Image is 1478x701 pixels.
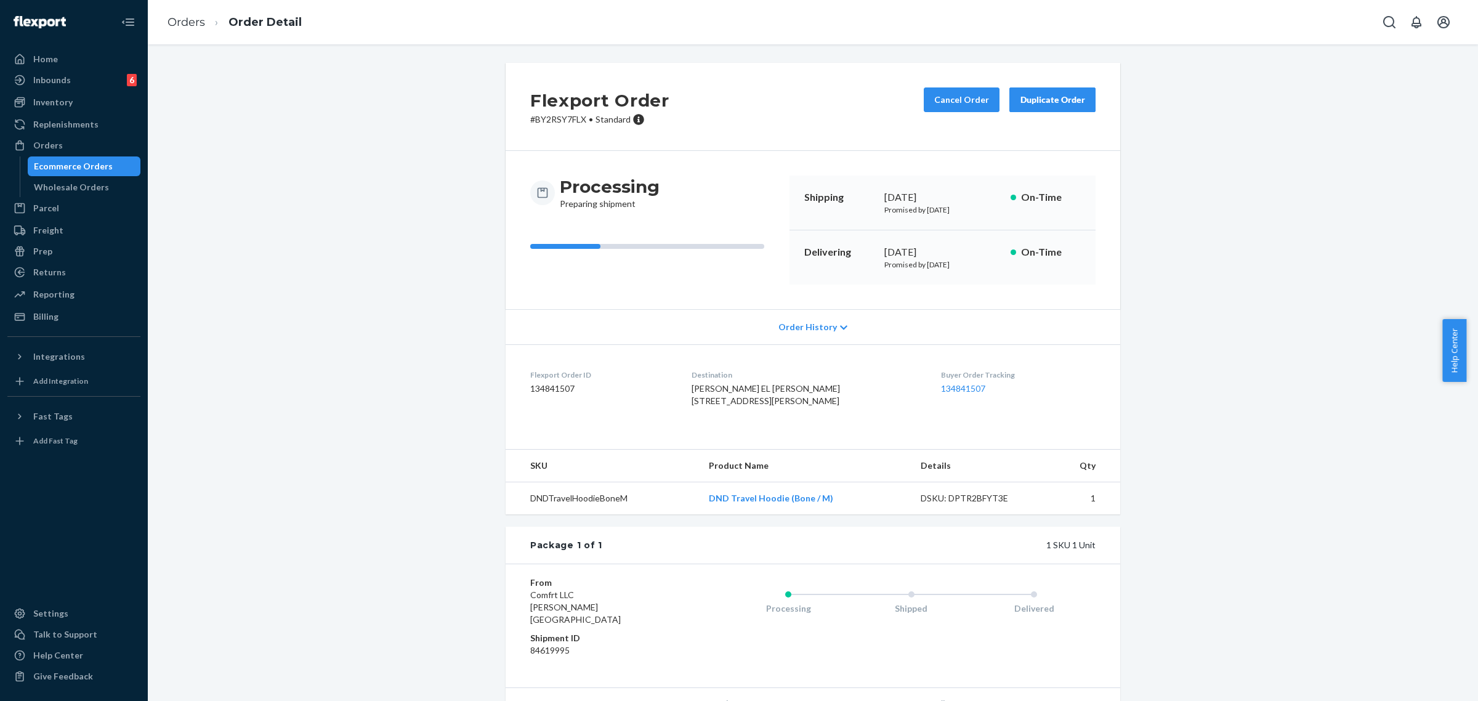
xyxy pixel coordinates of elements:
button: Duplicate Order [1009,87,1096,112]
a: DND Travel Hoodie (Bone / M) [709,493,833,503]
span: Comfrt LLC [PERSON_NAME][GEOGRAPHIC_DATA] [530,590,621,625]
div: Inbounds [33,74,71,86]
button: Help Center [1442,319,1466,382]
div: Add Fast Tag [33,436,78,446]
p: On-Time [1021,245,1081,259]
th: SKU [506,450,699,482]
a: Freight [7,221,140,240]
h2: Flexport Order [530,87,669,113]
td: DNDTravelHoodieBoneM [506,482,699,515]
div: Add Integration [33,376,88,386]
div: Billing [33,310,59,323]
a: Home [7,49,140,69]
div: Integrations [33,351,85,363]
div: Parcel [33,202,59,214]
dt: Destination [692,370,921,380]
span: [PERSON_NAME] EL [PERSON_NAME] [STREET_ADDRESS][PERSON_NAME] [692,383,840,406]
div: Reporting [33,288,75,301]
a: Returns [7,262,140,282]
span: Standard [596,114,631,124]
dt: From [530,577,677,589]
div: Processing [727,602,850,615]
button: Cancel Order [924,87,999,112]
img: Flexport logo [14,16,66,28]
div: Freight [33,224,63,237]
a: Help Center [7,646,140,665]
a: Add Fast Tag [7,431,140,451]
div: Delivered [972,602,1096,615]
button: Open Search Box [1377,10,1402,34]
a: 134841507 [941,383,985,394]
a: Orders [7,136,140,155]
div: Ecommerce Orders [34,160,113,172]
dt: Flexport Order ID [530,370,672,380]
span: Order History [778,321,837,333]
a: Inventory [7,92,140,112]
p: Promised by [DATE] [884,205,1001,215]
th: Qty [1046,450,1120,482]
div: Preparing shipment [560,176,660,210]
div: [DATE] [884,245,1001,259]
button: Integrations [7,347,140,367]
dd: 84619995 [530,644,677,657]
button: Talk to Support [7,625,140,644]
dt: Buyer Order Tracking [941,370,1096,380]
th: Product Name [699,450,911,482]
div: Replenishments [33,118,99,131]
a: Ecommerce Orders [28,156,141,176]
div: Talk to Support [33,628,97,641]
button: Close Navigation [116,10,140,34]
div: [DATE] [884,190,1001,205]
a: Billing [7,307,140,326]
div: Wholesale Orders [34,181,109,193]
div: Shipped [850,602,973,615]
dd: 134841507 [530,383,672,395]
a: Settings [7,604,140,623]
div: Package 1 of 1 [530,539,602,551]
p: On-Time [1021,190,1081,205]
button: Open notifications [1404,10,1429,34]
button: Open account menu [1431,10,1456,34]
div: Orders [33,139,63,152]
div: Help Center [33,649,83,662]
th: Details [911,450,1046,482]
h3: Processing [560,176,660,198]
td: 1 [1046,482,1120,515]
p: Delivering [804,245,874,259]
button: Give Feedback [7,667,140,686]
a: Add Integration [7,371,140,391]
a: Orders [168,15,205,29]
a: Prep [7,241,140,261]
ol: breadcrumbs [158,4,312,41]
dt: Shipment ID [530,632,677,644]
div: 1 SKU 1 Unit [602,539,1096,551]
div: Home [33,53,58,65]
div: Duplicate Order [1020,94,1085,106]
div: 6 [127,74,137,86]
a: Parcel [7,198,140,218]
a: Wholesale Orders [28,177,141,197]
button: Fast Tags [7,407,140,426]
a: Inbounds6 [7,70,140,90]
div: Inventory [33,96,73,108]
div: Fast Tags [33,410,73,423]
a: Replenishments [7,115,140,134]
span: • [589,114,593,124]
p: Shipping [804,190,874,205]
iframe: Opens a widget where you can chat to one of our agents [1400,664,1466,695]
div: Settings [33,607,68,620]
a: Order Detail [228,15,302,29]
div: Returns [33,266,66,278]
p: Promised by [DATE] [884,259,1001,270]
div: DSKU: DPTR2BFYT3E [921,492,1036,504]
a: Reporting [7,285,140,304]
p: # BY2RSY7FLX [530,113,669,126]
div: Prep [33,245,52,257]
div: Give Feedback [33,670,93,683]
